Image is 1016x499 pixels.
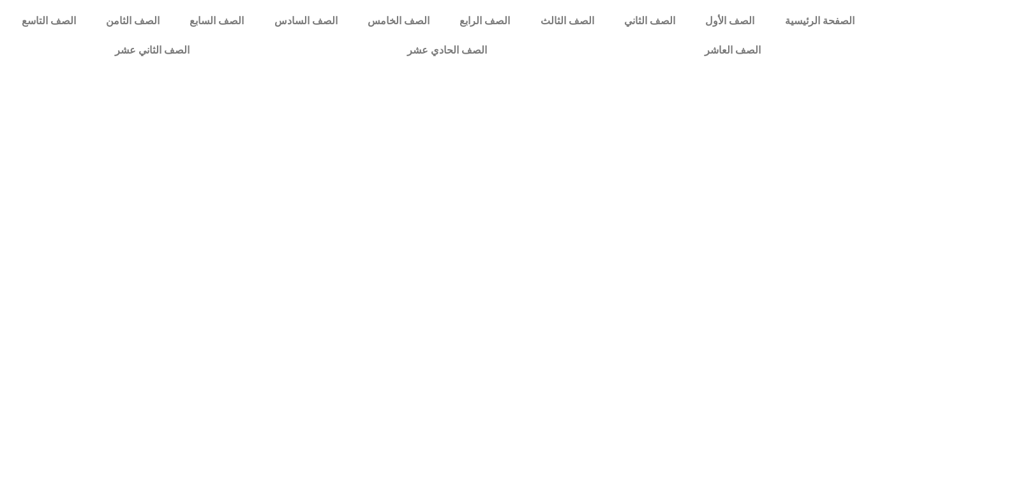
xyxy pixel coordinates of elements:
a: الصف الثامن [91,6,174,36]
a: الصف السابع [175,6,259,36]
a: الصف الحادي عشر [299,36,596,65]
a: الصف الثالث [525,6,609,36]
a: الصف التاسع [6,6,91,36]
a: الصف الأول [691,6,770,36]
a: الصفحة الرئيسية [770,6,869,36]
a: الصف الخامس [352,6,444,36]
a: الصف العاشر [596,36,870,65]
a: الصف الرابع [445,6,525,36]
a: الصف السادس [259,6,352,36]
a: الصف الثاني عشر [6,36,299,65]
a: الصف الثاني [609,6,690,36]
